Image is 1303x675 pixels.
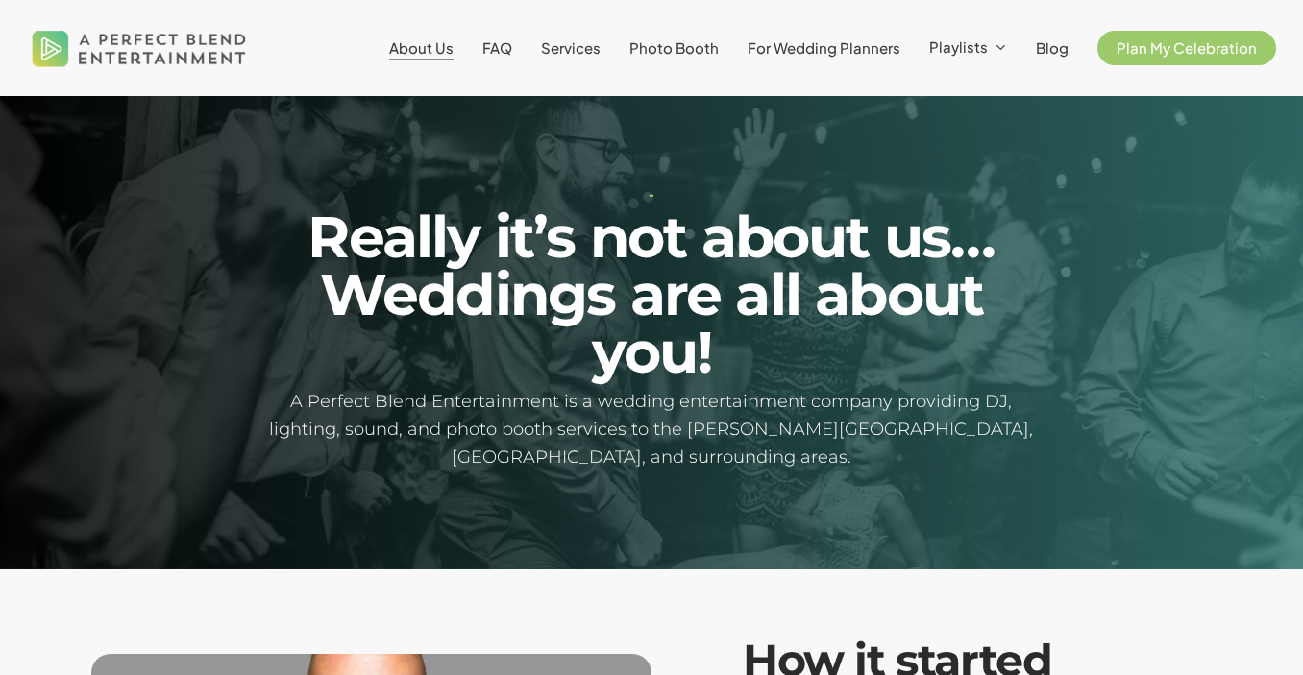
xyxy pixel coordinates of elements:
[629,40,719,56] a: Photo Booth
[389,40,454,56] a: About Us
[541,40,601,56] a: Services
[748,40,900,56] a: For Wedding Planners
[482,38,512,57] span: FAQ
[629,38,719,57] span: Photo Booth
[748,38,900,57] span: For Wedding Planners
[263,208,1039,381] h2: Really it’s not about us… Weddings are all about you!
[1036,38,1069,57] span: Blog
[389,38,454,57] span: About Us
[1117,38,1257,57] span: Plan My Celebration
[27,13,252,83] img: A Perfect Blend Entertainment
[263,388,1039,470] h5: A Perfect Blend Entertainment is a wedding entertainment company providing DJ, lighting, sound, a...
[1097,40,1276,56] a: Plan My Celebration
[1036,40,1069,56] a: Blog
[541,38,601,57] span: Services
[929,37,988,56] span: Playlists
[263,187,1039,202] h1: -
[482,40,512,56] a: FAQ
[929,39,1007,57] a: Playlists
